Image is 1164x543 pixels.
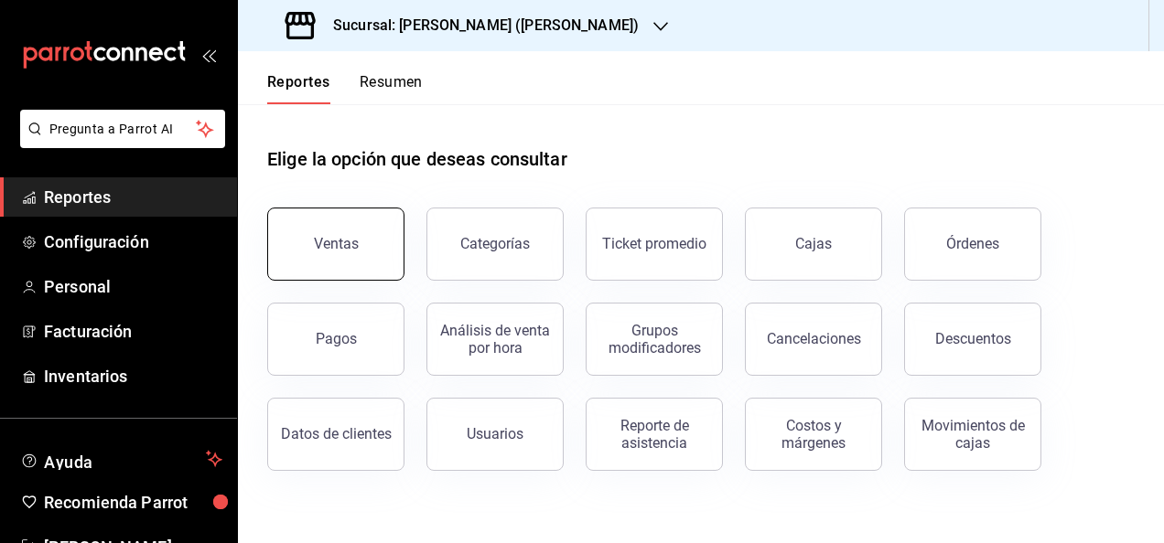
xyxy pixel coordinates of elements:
button: Análisis de venta por hora [426,303,564,376]
button: Usuarios [426,398,564,471]
button: Resumen [360,73,423,104]
h3: Sucursal: [PERSON_NAME] ([PERSON_NAME]) [318,15,639,37]
button: Pregunta a Parrot AI [20,110,225,148]
div: Análisis de venta por hora [438,322,552,357]
div: Categorías [460,235,530,252]
button: Pagos [267,303,404,376]
div: Movimientos de cajas [916,417,1029,452]
div: navigation tabs [267,73,423,104]
div: Ticket promedio [602,235,706,252]
div: Grupos modificadores [598,322,711,357]
div: Pagos [316,330,357,347]
button: Cajas [745,208,882,281]
span: Configuración [44,229,222,254]
span: Personal [44,274,222,299]
div: Costos y márgenes [757,417,870,452]
a: Pregunta a Parrot AI [13,133,225,152]
button: Reporte de asistencia [586,398,723,471]
button: Descuentos [904,303,1041,376]
span: Pregunta a Parrot AI [49,120,197,139]
button: Reportes [267,73,330,104]
div: Datos de clientes [281,425,392,442]
div: Descuentos [935,330,1011,347]
button: Movimientos de cajas [904,398,1041,471]
button: Cancelaciones [745,303,882,376]
div: Cajas [795,235,832,252]
span: Inventarios [44,364,222,389]
div: Cancelaciones [767,330,861,347]
button: Datos de clientes [267,398,404,471]
button: Ticket promedio [586,208,723,281]
h1: Elige la opción que deseas consultar [267,145,567,173]
button: Categorías [426,208,564,281]
span: Ayuda [44,448,199,470]
button: Órdenes [904,208,1041,281]
button: Costos y márgenes [745,398,882,471]
div: Órdenes [946,235,999,252]
span: Facturación [44,319,222,344]
button: open_drawer_menu [201,48,216,62]
span: Recomienda Parrot [44,490,222,515]
div: Ventas [314,235,359,252]
span: Reportes [44,185,222,209]
div: Usuarios [467,425,523,442]
button: Ventas [267,208,404,281]
div: Reporte de asistencia [598,417,711,452]
button: Grupos modificadores [586,303,723,376]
